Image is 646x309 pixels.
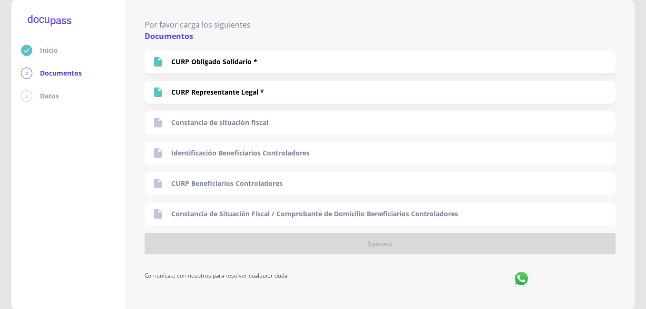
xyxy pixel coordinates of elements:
p: Constancia de Situación Fiscal / Comprobante de Domicilio Beneficiarios Controladores [171,209,458,219]
img: logo [21,10,78,33]
p: Constancia de situación fiscal [171,118,268,127]
p: Datos [40,91,59,101]
div: Identificación Beneficiarios Controladores [145,142,616,164]
p: Identificación Beneficiarios Controladores [171,148,310,158]
p: Inicio [40,46,58,55]
div: 3 [21,90,32,102]
p: CURP Obligado Solidario * [171,57,257,67]
div: 2 [21,68,32,79]
div: CURP Obligado Solidario * [145,50,616,73]
p: CURP Beneficiarios Controladores [171,179,283,188]
p: Documentos [40,68,82,78]
p: Documentos [145,30,251,42]
p: Comunícate con nosotros para resolver cualquier duda [145,269,498,290]
p: CURP Representante Legal * [171,87,264,97]
div: CURP Representante Legal * [145,81,616,104]
img: whatsapp logo [512,269,531,288]
div: Constancia de Situación Fiscal / Comprobante de Domicilio Beneficiarios Controladores [145,203,616,225]
div: Constancia de situación fiscal [145,111,616,134]
div: CURP Beneficiarios Controladores [145,172,616,195]
p: Por favor carga los siguientes [145,19,251,30]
